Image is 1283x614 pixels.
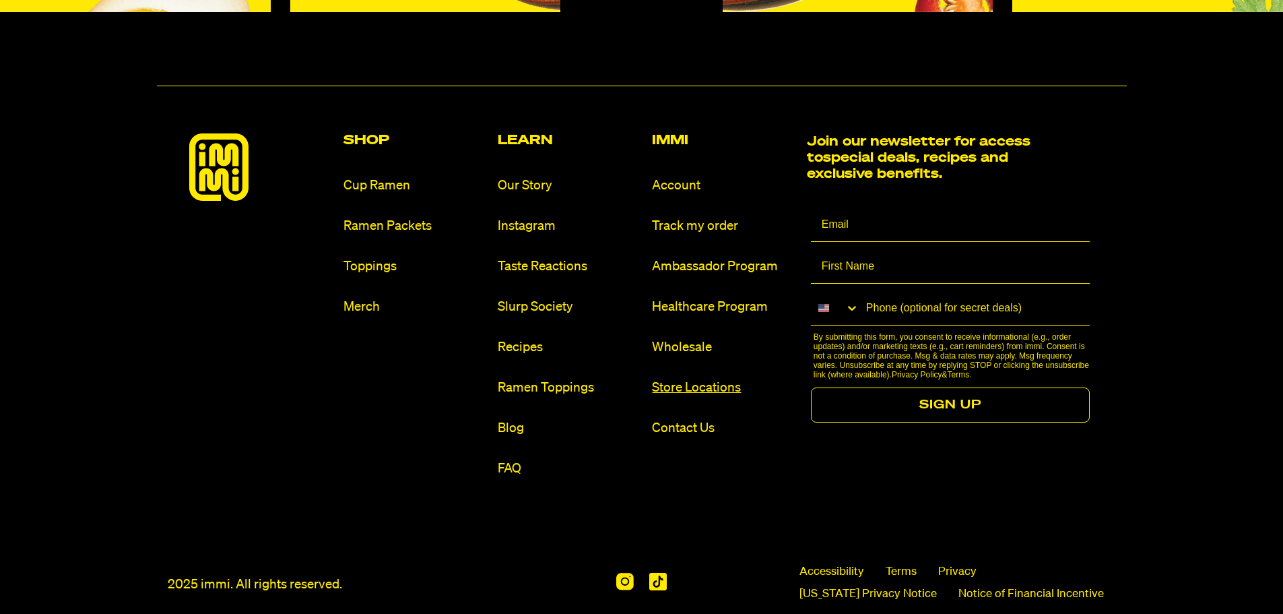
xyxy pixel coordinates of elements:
span: Accessibility [799,564,864,580]
input: Email [811,208,1090,242]
a: Ambassador Program [652,257,795,276]
a: Privacy Policy [892,370,942,379]
a: Ramen Packets [343,217,487,235]
a: Wholesale [652,338,795,357]
a: Merch [343,298,487,316]
a: Notice of Financial Incentive [958,586,1104,603]
a: Healthcare Program [652,298,795,316]
p: 2025 immi. All rights reserved. [168,576,342,594]
h2: Learn [498,133,641,147]
p: By submitting this form, you consent to receive informational (e.g., order updates) and/or market... [814,332,1094,379]
a: Terms [948,370,970,379]
h2: Shop [343,133,487,147]
h2: Join our newsletter for access to special deals, recipes and exclusive benefits. [807,133,1039,182]
a: Instagram [498,217,641,235]
h2: Immi [652,133,795,147]
a: Store Locations [652,379,795,397]
a: [US_STATE] Privacy Notice [799,586,937,603]
a: Recipes [498,338,641,357]
a: Track my order [652,217,795,235]
input: First Name [811,250,1090,284]
a: Contact Us [652,419,795,437]
a: Terms [886,564,917,580]
a: FAQ [498,460,641,478]
a: Blog [498,419,641,437]
img: Instagram [616,573,633,590]
a: Cup Ramen [343,177,487,195]
input: Phone (optional for secret deals) [859,292,1090,325]
a: Ramen Toppings [498,379,641,397]
button: Search Countries [811,292,859,324]
img: immieats [189,133,249,201]
img: Tiktok [649,573,667,590]
a: Toppings [343,257,487,276]
a: Taste Reactions [498,257,641,276]
button: SIGN UP [811,388,1090,423]
a: Privacy [938,564,977,580]
a: Slurp Society [498,298,641,316]
a: Our Story [498,177,641,195]
a: Account [652,177,795,195]
img: United States [818,303,829,313]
